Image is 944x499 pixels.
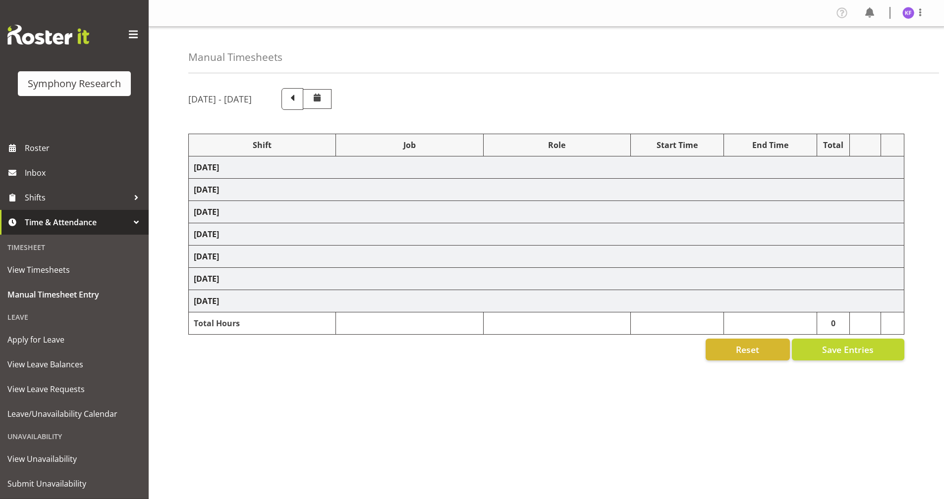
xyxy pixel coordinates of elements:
td: [DATE] [189,201,904,223]
a: View Leave Balances [2,352,146,377]
a: Manual Timesheet Entry [2,282,146,307]
div: Unavailability [2,426,146,447]
td: [DATE] [189,223,904,246]
td: [DATE] [189,156,904,179]
div: Timesheet [2,237,146,257]
a: Leave/Unavailability Calendar [2,401,146,426]
div: Leave [2,307,146,327]
a: View Unavailability [2,447,146,471]
img: Rosterit website logo [7,25,89,45]
span: Save Entries [822,343,874,356]
span: View Unavailability [7,451,141,466]
div: Role [489,139,625,151]
span: Apply for Leave [7,332,141,347]
span: Shifts [25,190,129,205]
td: [DATE] [189,179,904,201]
div: Job [341,139,478,151]
span: Submit Unavailability [7,476,141,491]
div: End Time [729,139,812,151]
a: Apply for Leave [2,327,146,352]
span: Roster [25,141,144,155]
button: Save Entries [792,339,904,360]
span: Reset [736,343,759,356]
span: View Leave Balances [7,357,141,372]
div: Start Time [636,139,719,151]
h5: [DATE] - [DATE] [188,94,252,104]
div: Total [822,139,845,151]
img: karrierae-frydenlund1891.jpg [902,7,914,19]
td: [DATE] [189,290,904,312]
a: View Timesheets [2,257,146,282]
h4: Manual Timesheets [188,51,282,63]
span: View Leave Requests [7,382,141,397]
button: Reset [706,339,790,360]
a: View Leave Requests [2,377,146,401]
td: 0 [817,312,850,335]
span: Manual Timesheet Entry [7,287,141,302]
td: Total Hours [189,312,336,335]
td: [DATE] [189,268,904,290]
span: Inbox [25,165,144,180]
div: Shift [194,139,331,151]
div: Symphony Research [28,76,121,91]
span: Leave/Unavailability Calendar [7,406,141,421]
span: View Timesheets [7,262,141,277]
td: [DATE] [189,246,904,268]
a: Submit Unavailability [2,471,146,496]
span: Time & Attendance [25,215,129,230]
